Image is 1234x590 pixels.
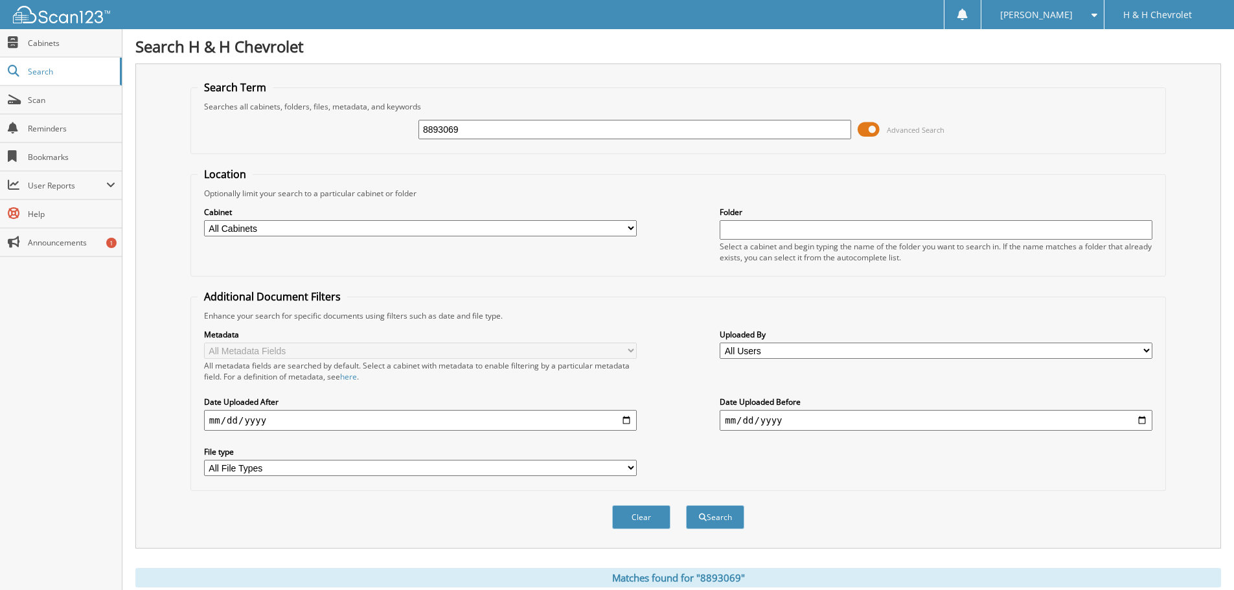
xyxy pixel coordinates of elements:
[135,36,1221,57] h1: Search H & H Chevrolet
[612,505,670,529] button: Clear
[198,167,253,181] legend: Location
[204,410,637,431] input: start
[28,152,115,163] span: Bookmarks
[198,101,1159,112] div: Searches all cabinets, folders, files, metadata, and keywords
[28,237,115,248] span: Announcements
[1123,11,1192,19] span: H & H Chevrolet
[720,329,1152,340] label: Uploaded By
[28,123,115,134] span: Reminders
[28,209,115,220] span: Help
[106,238,117,248] div: 1
[720,410,1152,431] input: end
[720,241,1152,263] div: Select a cabinet and begin typing the name of the folder you want to search in. If the name match...
[198,310,1159,321] div: Enhance your search for specific documents using filters such as date and file type.
[198,289,347,304] legend: Additional Document Filters
[198,80,273,95] legend: Search Term
[28,66,113,77] span: Search
[1000,11,1073,19] span: [PERSON_NAME]
[720,396,1152,407] label: Date Uploaded Before
[13,6,110,23] img: scan123-logo-white.svg
[340,371,357,382] a: here
[198,188,1159,199] div: Optionally limit your search to a particular cabinet or folder
[204,329,637,340] label: Metadata
[28,180,106,191] span: User Reports
[204,207,637,218] label: Cabinet
[887,125,944,135] span: Advanced Search
[135,568,1221,587] div: Matches found for "8893069"
[686,505,744,529] button: Search
[204,446,637,457] label: File type
[720,207,1152,218] label: Folder
[28,38,115,49] span: Cabinets
[204,396,637,407] label: Date Uploaded After
[204,360,637,382] div: All metadata fields are searched by default. Select a cabinet with metadata to enable filtering b...
[28,95,115,106] span: Scan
